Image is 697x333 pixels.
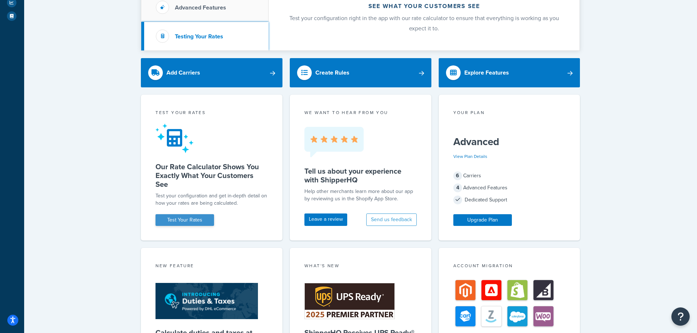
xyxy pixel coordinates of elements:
[453,183,462,192] span: 4
[155,214,214,226] a: Test Your Rates
[290,58,431,87] a: Create Rules
[315,68,349,78] div: Create Rules
[453,262,566,271] div: Account Migration
[453,183,566,193] div: Advanced Features
[304,109,417,116] p: we want to hear from you
[304,213,347,226] a: Leave a review
[166,68,200,78] div: Add Carriers
[453,171,462,180] span: 6
[453,214,512,226] a: Upgrade Plan
[464,68,509,78] div: Explore Features
[289,14,559,33] span: Test your configuration right in the app with our rate calculator to ensure that everything is wo...
[155,162,268,189] h5: Our Rate Calculator Shows You Exactly What Your Customers See
[304,167,417,184] h5: Tell us about your experience with ShipperHQ
[304,188,417,203] p: Help other merchants learn more about our app by reviewing us in the Shopify App Store.
[155,109,268,118] div: Test your rates
[439,58,580,87] a: Explore Features
[453,109,566,118] div: Your Plan
[141,58,282,87] a: Add Carriers
[155,262,268,271] div: New Feature
[366,213,417,226] button: Send us feedback
[453,171,566,181] div: Carriers
[671,307,690,326] button: Open Resource Center
[304,262,417,271] div: What's New
[453,136,566,148] h5: Advanced
[155,192,268,207] div: Test your configuration and get in-depth detail on how your rates are being calculated.
[453,195,566,205] div: Dedicated Support
[175,33,223,40] h3: Testing Your Rates
[4,10,20,23] li: Help Docs
[288,3,560,10] h2: See what your customers see
[175,4,226,11] h3: Advanced Features
[453,153,487,160] a: View Plan Details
